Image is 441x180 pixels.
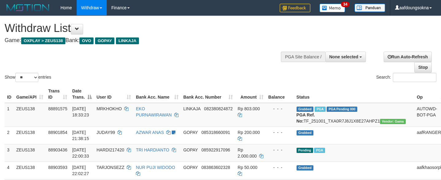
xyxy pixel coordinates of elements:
td: ZEUS138 [14,103,46,127]
span: Copy 085318660091 to clipboard [201,130,230,135]
div: - - - [268,129,292,135]
img: panduan.png [355,4,385,12]
span: [DATE] 21:38:15 [72,130,89,141]
span: 88903436 [48,147,67,152]
td: ZEUS138 [14,127,46,144]
img: Button%20Memo.svg [320,4,345,12]
span: [DATE] 22:02:27 [72,165,89,176]
span: MRKHOKHO [97,106,122,111]
div: - - - [268,147,292,153]
span: GOPAY [95,37,114,44]
a: NUR PUJI WIDODO [136,165,175,170]
span: GOPAY [183,165,198,170]
th: Amount: activate to sort column ascending [235,85,266,103]
img: MOTION_logo.png [5,3,51,12]
div: - - - [268,106,292,112]
td: TF_251001_TXA0R7J8J1X8E27AHPZ1 [294,103,414,127]
span: LINKAJA [183,106,201,111]
span: [DATE] 22:00:33 [72,147,89,158]
span: PGA Pending [327,107,357,112]
span: Vendor URL: https://trx31.1velocity.biz [380,119,406,124]
span: 88903593 [48,165,67,170]
span: Rp 50.000 [238,165,258,170]
span: HARDI217420 [97,147,124,152]
button: None selected [325,52,366,62]
span: [DATE] 18:33:23 [72,106,89,117]
th: ID [5,85,14,103]
div: - - - [268,164,292,170]
label: Show entries [5,73,51,82]
span: Copy 083863602328 to clipboard [201,165,230,170]
h4: Game: Bank: [5,37,288,44]
a: AZWAR ANAS [136,130,164,135]
h1: Withdraw List [5,22,288,34]
span: Pending [297,148,313,153]
span: 34 [341,2,349,7]
span: None selected [329,54,359,59]
td: 3 [5,144,14,162]
span: Rp 2.000.000 [238,147,257,158]
select: Showentries [15,73,38,82]
span: Rp 200.000 [238,130,260,135]
a: EKO PURNAWIRAWAN [136,106,172,117]
a: TRI HARDIANTO [136,147,169,152]
td: 1 [5,103,14,127]
th: Bank Acc. Name: activate to sort column ascending [133,85,181,103]
td: ZEUS138 [14,144,46,162]
span: Marked by aafpengsreynich [315,107,325,112]
span: OXPLAY > ZEUS138 [21,37,65,44]
span: Rp 803.000 [238,106,260,111]
span: JUDAY99 [97,130,115,135]
span: Marked by aafsreyleap [314,148,325,153]
th: Balance [266,85,294,103]
th: Status [294,85,414,103]
span: Grabbed [297,165,314,170]
img: Feedback.jpg [280,4,310,12]
span: OVO [79,37,94,44]
span: Grabbed [297,107,314,112]
span: Copy 082380824872 to clipboard [204,106,232,111]
a: Run Auto-Refresh [384,52,432,62]
a: Stop [414,62,432,72]
span: 88891575 [48,106,67,111]
span: Copy 085922917096 to clipboard [201,147,230,152]
span: LINKAJA [116,37,139,44]
span: GOPAY [183,147,198,152]
th: Game/API: activate to sort column ascending [14,85,46,103]
label: Search: [376,73,436,82]
th: Date Trans.: activate to sort column descending [70,85,94,103]
td: ZEUS138 [14,162,46,179]
span: GOPAY [183,130,198,135]
b: PGA Ref. No: [297,112,315,123]
th: Bank Acc. Number: activate to sort column ascending [181,85,235,103]
th: Trans ID: activate to sort column ascending [46,85,70,103]
span: Grabbed [297,130,314,135]
input: Search: [393,73,436,82]
th: User ID: activate to sort column ascending [94,85,134,103]
div: PGA Site Balance / [281,52,325,62]
td: 2 [5,127,14,144]
span: 88901854 [48,130,67,135]
td: 4 [5,162,14,179]
span: TARJONSEZZ [97,165,125,170]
